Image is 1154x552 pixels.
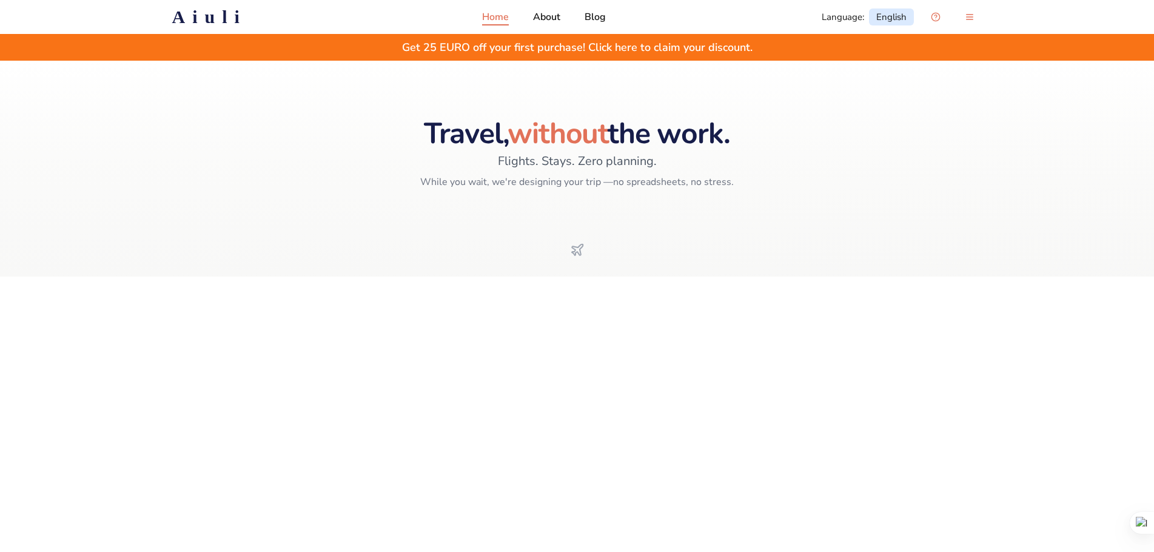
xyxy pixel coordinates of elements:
[822,11,864,23] span: Language :
[172,6,247,28] h2: Aiuli
[153,6,266,28] a: Aiuli
[533,10,560,24] a: About
[508,113,608,153] span: without
[585,10,606,24] a: Blog
[924,5,948,29] button: Open support chat
[869,8,914,25] a: English
[424,113,730,153] span: Travel, the work.
[482,10,509,24] a: Home
[420,175,734,189] span: While you wait, we're designing your trip —no spreadsheets, no stress.
[958,5,982,29] button: menu-button
[498,153,657,170] span: Flights. Stays. Zero planning.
